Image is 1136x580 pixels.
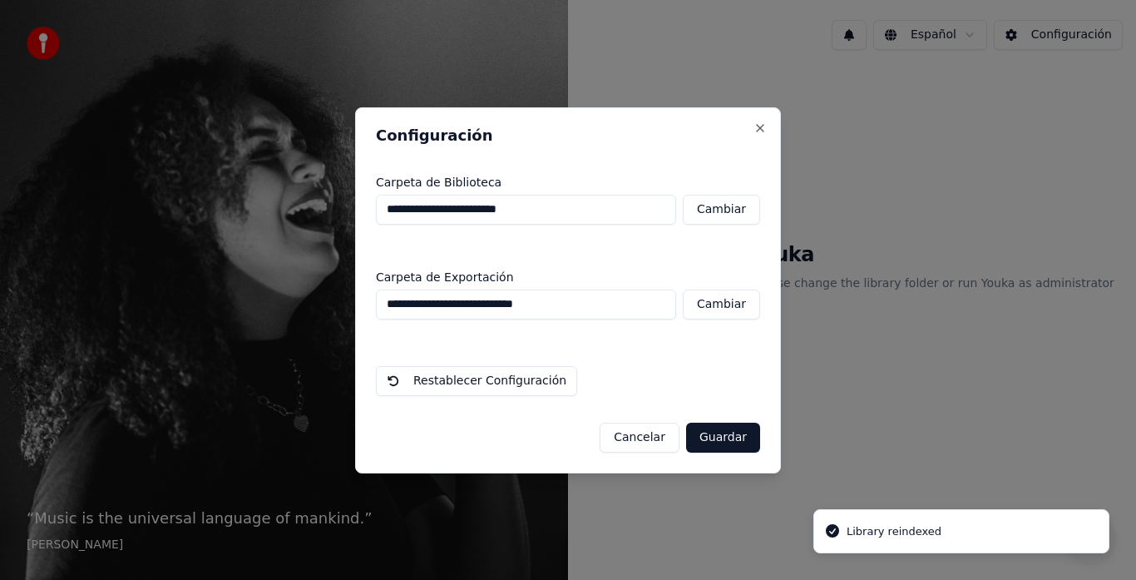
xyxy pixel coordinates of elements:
button: Guardar [686,423,760,453]
button: Restablecer Configuración [376,366,577,396]
label: Carpeta de Exportación [376,271,760,283]
h2: Configuración [376,128,760,143]
label: Carpeta de Biblioteca [376,176,760,188]
button: Cambiar [683,195,760,225]
button: Cambiar [683,290,760,320]
button: Cancelar [600,423,679,453]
